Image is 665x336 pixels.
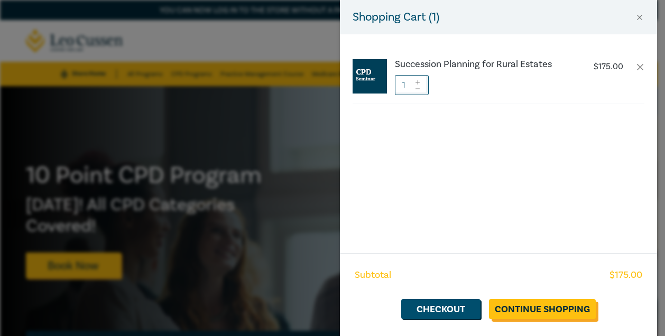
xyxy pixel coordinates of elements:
[355,268,391,282] span: Subtotal
[594,62,623,72] p: $ 175.00
[353,8,439,26] h5: Shopping Cart ( 1 )
[489,299,596,319] a: Continue Shopping
[395,75,429,95] input: 1
[635,13,644,22] button: Close
[609,268,642,282] span: $ 175.00
[353,59,387,94] img: CPD%20Seminar.jpg
[401,299,481,319] a: Checkout
[395,59,570,70] a: Succession Planning for Rural Estates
